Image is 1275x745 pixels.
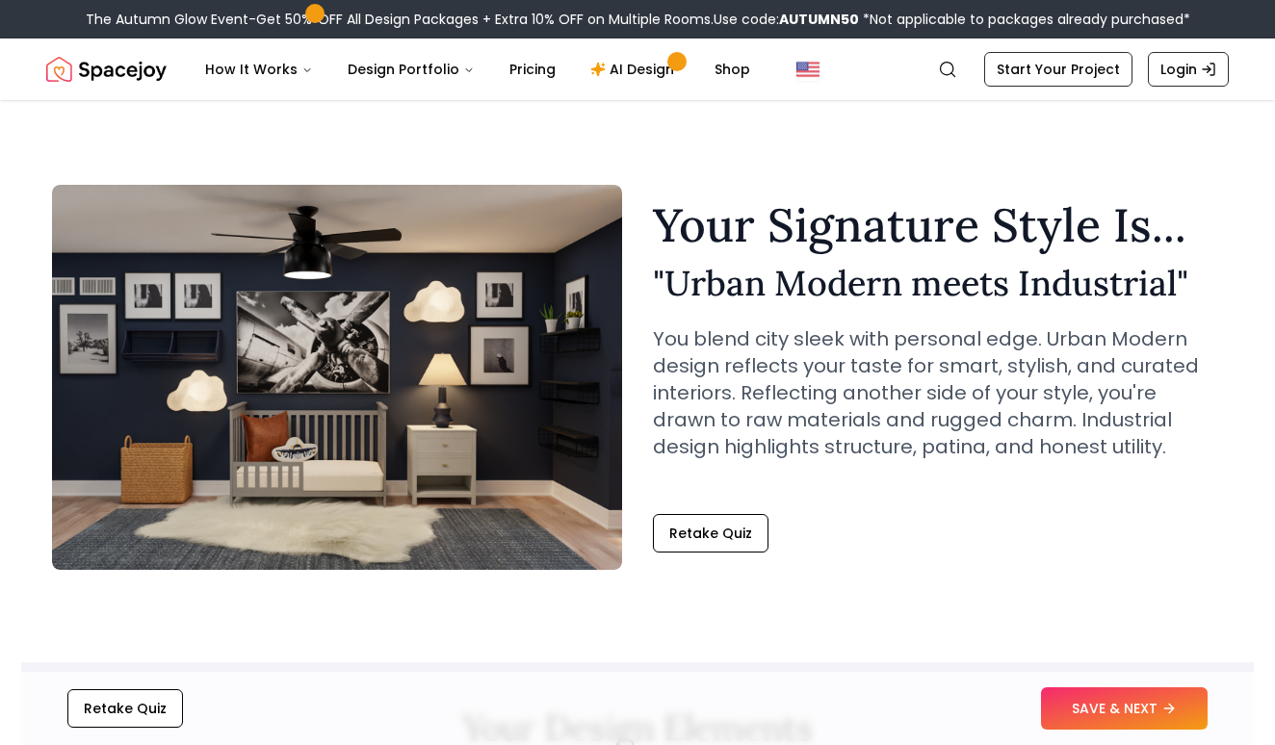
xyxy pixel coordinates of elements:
a: AI Design [575,50,695,89]
a: Login [1148,52,1229,87]
button: Design Portfolio [332,50,490,89]
a: Start Your Project [984,52,1132,87]
p: You blend city sleek with personal edge. Urban Modern design reflects your taste for smart, styli... [653,325,1223,460]
img: Urban Modern meets Industrial Style Example [52,185,622,570]
button: SAVE & NEXT [1041,687,1208,730]
nav: Main [190,50,766,89]
img: United States [796,58,820,81]
h1: Your Signature Style Is... [653,202,1223,248]
button: Retake Quiz [67,689,183,728]
a: Shop [699,50,766,89]
h2: " Urban Modern meets Industrial " [653,264,1223,302]
a: Spacejoy [46,50,167,89]
a: Pricing [494,50,571,89]
span: Use code: [714,10,859,29]
img: Spacejoy Logo [46,50,167,89]
nav: Global [46,39,1229,100]
button: How It Works [190,50,328,89]
button: Retake Quiz [653,514,768,552]
span: *Not applicable to packages already purchased* [859,10,1190,29]
div: The Autumn Glow Event-Get 50% OFF All Design Packages + Extra 10% OFF on Multiple Rooms. [86,10,1190,29]
b: AUTUMN50 [779,10,859,29]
